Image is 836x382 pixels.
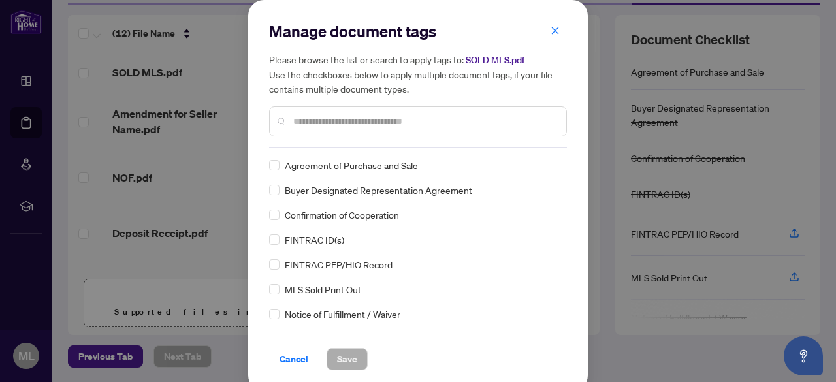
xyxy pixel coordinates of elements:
span: MLS Sold Print Out [285,282,361,296]
span: Notice of Fulfillment / Waiver [285,307,400,321]
span: FINTRAC PEP/HIO Record [285,257,393,272]
span: FINTRAC ID(s) [285,232,344,247]
button: Cancel [269,348,319,370]
span: Buyer Designated Representation Agreement [285,183,472,197]
span: close [551,26,560,35]
span: SOLD MLS.pdf [466,54,524,66]
span: Cancel [280,349,308,370]
span: Confirmation of Cooperation [285,208,399,222]
span: Agreement of Purchase and Sale [285,158,418,172]
button: Open asap [784,336,823,375]
h5: Please browse the list or search to apply tags to: Use the checkboxes below to apply multiple doc... [269,52,567,96]
h2: Manage document tags [269,21,567,42]
button: Save [327,348,368,370]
